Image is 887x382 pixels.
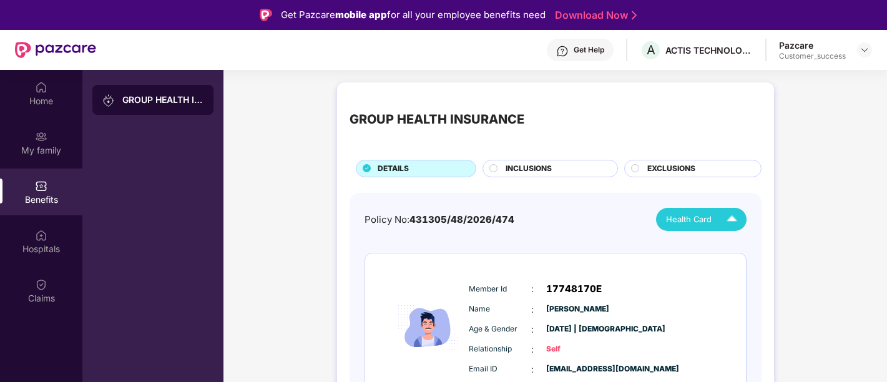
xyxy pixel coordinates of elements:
[546,343,609,355] span: Self
[469,303,531,315] span: Name
[531,323,534,336] span: :
[647,42,655,57] span: A
[365,212,514,227] div: Policy No:
[350,110,524,129] div: GROUP HEALTH INSURANCE
[721,208,743,230] img: Icuh8uwCUCF+XjCZyLQsAKiDCM9HiE6CMYmKQaPGkZKaA32CAAACiQcFBJY0IsAAAAASUVORK5CYII=
[122,94,203,106] div: GROUP HEALTH INSURANCE
[102,94,115,107] img: svg+xml;base64,PHN2ZyB3aWR0aD0iMjAiIGhlaWdodD0iMjAiIHZpZXdCb3g9IjAgMCAyMCAyMCIgZmlsbD0ibm9uZSIgeG...
[469,343,531,355] span: Relationship
[555,9,633,22] a: Download Now
[469,283,531,295] span: Member Id
[469,363,531,375] span: Email ID
[656,208,746,231] button: Health Card
[546,303,609,315] span: [PERSON_NAME]
[409,213,514,225] span: 431305/48/2026/474
[335,9,387,21] strong: mobile app
[506,163,552,175] span: INCLUSIONS
[35,81,47,94] img: svg+xml;base64,PHN2ZyBpZD0iSG9tZSIgeG1sbnM9Imh0dHA6Ly93d3cudzMub3JnLzIwMDAvc3ZnIiB3aWR0aD0iMjAiIG...
[531,363,534,376] span: :
[531,282,534,296] span: :
[665,44,753,56] div: ACTIS TECHNOLOGIES PRIVATE LIMITED
[632,9,637,22] img: Stroke
[556,45,569,57] img: svg+xml;base64,PHN2ZyBpZD0iSGVscC0zMngzMiIgeG1sbnM9Imh0dHA6Ly93d3cudzMub3JnLzIwMDAvc3ZnIiB3aWR0aD...
[378,163,409,175] span: DETAILS
[35,130,47,143] img: svg+xml;base64,PHN2ZyB3aWR0aD0iMjAiIGhlaWdodD0iMjAiIHZpZXdCb3g9IjAgMCAyMCAyMCIgZmlsbD0ibm9uZSIgeG...
[546,323,609,335] span: [DATE] | [DEMOGRAPHIC_DATA]
[281,7,546,22] div: Get Pazcare for all your employee benefits need
[35,278,47,291] img: svg+xml;base64,PHN2ZyBpZD0iQ2xhaW0iIHhtbG5zPSJodHRwOi8vd3d3LnczLm9yZy8yMDAwL3N2ZyIgd2lkdGg9IjIwIi...
[531,303,534,316] span: :
[779,51,846,61] div: Customer_success
[391,274,466,381] img: icon
[260,9,272,21] img: Logo
[469,323,531,335] span: Age & Gender
[860,45,870,55] img: svg+xml;base64,PHN2ZyBpZD0iRHJvcGRvd24tMzJ4MzIiIHhtbG5zPSJodHRwOi8vd3d3LnczLm9yZy8yMDAwL3N2ZyIgd2...
[531,343,534,356] span: :
[779,39,846,51] div: Pazcare
[647,163,695,175] span: EXCLUSIONS
[546,282,602,296] span: 17748170E
[35,180,47,192] img: svg+xml;base64,PHN2ZyBpZD0iQmVuZWZpdHMiIHhtbG5zPSJodHRwOi8vd3d3LnczLm9yZy8yMDAwL3N2ZyIgd2lkdGg9Ij...
[666,213,712,225] span: Health Card
[35,229,47,242] img: svg+xml;base64,PHN2ZyBpZD0iSG9zcGl0YWxzIiB4bWxucz0iaHR0cDovL3d3dy53My5vcmcvMjAwMC9zdmciIHdpZHRoPS...
[546,363,609,375] span: [EMAIL_ADDRESS][DOMAIN_NAME]
[15,42,96,58] img: New Pazcare Logo
[574,45,604,55] div: Get Help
